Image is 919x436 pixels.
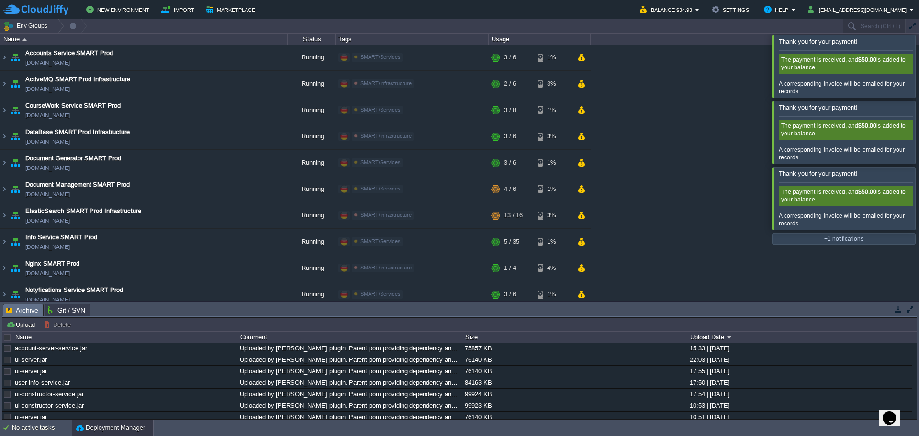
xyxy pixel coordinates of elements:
div: Running [288,281,336,307]
a: [DOMAIN_NAME] [25,111,70,120]
a: ui-constructor-service.jar [15,391,84,398]
div: 5 / 35 [504,229,519,255]
div: 3 / 6 [504,281,516,307]
a: Document Generator SMART Prod [25,154,121,163]
div: Running [288,150,336,176]
img: AMDAwAAAACH5BAEAAAAALAAAAAABAAEAAAICRAEAOw== [0,97,8,123]
span: Archive [6,304,38,316]
div: Comment [238,332,462,343]
a: ElasticSearch SMART Prod Infrastructure [25,206,141,216]
img: AMDAwAAAACH5BAEAAAAALAAAAAABAAEAAAICRAEAOw== [9,45,22,70]
div: 76140 KB [462,366,686,377]
div: 3 / 6 [504,45,516,70]
div: Uploaded by [PERSON_NAME] plugin. Parent pom providing dependency and plugin management for appli... [237,354,461,365]
img: AMDAwAAAACH5BAEAAAAALAAAAAABAAEAAAICRAEAOw== [0,71,8,97]
div: Tags [336,34,488,45]
div: Running [288,255,336,281]
div: The payment is received, and is added to your balance. [779,120,913,140]
div: 17:55 | [DATE] [687,366,911,377]
div: 3% [538,202,569,228]
img: AMDAwAAAACH5BAEAAAAALAAAAAABAAEAAAICRAEAOw== [9,123,22,149]
button: +1 notifications [821,235,866,243]
button: Settings [712,4,752,15]
div: 2 / 6 [504,71,516,97]
img: AMDAwAAAACH5BAEAAAAALAAAAAABAAEAAAICRAEAOw== [9,229,22,255]
a: ui-server.jar [15,414,47,421]
button: New Environment [86,4,152,15]
span: SMART/Services [360,159,401,165]
div: 1% [538,176,569,202]
div: Size [463,332,687,343]
div: 1% [538,150,569,176]
a: [DOMAIN_NAME] [25,268,70,278]
span: Thank you for your payment! [779,104,858,111]
div: 1% [538,97,569,123]
div: 84163 KB [462,377,686,388]
button: Balance $34.93 [640,4,695,15]
span: Thank you for your payment! [779,38,858,45]
div: Running [288,123,336,149]
a: Document Management SMART Prod [25,180,130,190]
a: [DOMAIN_NAME] [25,295,70,304]
div: 10:53 | [DATE] [687,400,911,411]
img: AMDAwAAAACH5BAEAAAAALAAAAAABAAEAAAICRAEAOw== [9,281,22,307]
img: AMDAwAAAACH5BAEAAAAALAAAAAABAAEAAAICRAEAOw== [0,281,8,307]
img: AMDAwAAAACH5BAEAAAAALAAAAAABAAEAAAICRAEAOw== [9,150,22,176]
div: Running [288,45,336,70]
img: AMDAwAAAACH5BAEAAAAALAAAAAABAAEAAAICRAEAOw== [9,97,22,123]
div: Uploaded by [PERSON_NAME] plugin. Parent pom providing dependency and plugin management for appli... [237,366,461,377]
button: [EMAIL_ADDRESS][DOMAIN_NAME] [808,4,909,15]
span: SMART/Services [360,54,401,60]
a: Info Service SMART Prod [25,233,97,242]
a: [DOMAIN_NAME] [25,190,70,199]
div: 17:54 | [DATE] [687,389,911,400]
a: ActiveMQ SMART Prod Infrastructure [25,75,130,84]
div: 99923 KB [462,400,686,411]
div: Running [288,97,336,123]
a: [DOMAIN_NAME] [25,242,70,252]
button: Delete [44,320,74,329]
div: The payment is received, and is added to your balance. [779,186,913,206]
img: AMDAwAAAACH5BAEAAAAALAAAAAABAAEAAAICRAEAOw== [0,176,8,202]
div: 1 / 4 [504,255,516,281]
a: [DOMAIN_NAME] [25,58,70,67]
img: AMDAwAAAACH5BAEAAAAALAAAAAABAAEAAAICRAEAOw== [9,202,22,228]
div: Running [288,229,336,255]
div: Uploaded by [PERSON_NAME] plugin. Parent pom providing dependency and plugin management for appli... [237,400,461,411]
span: Thank you for your payment! [779,170,858,177]
div: A corresponding invoice will be emailed for your records. [779,80,913,95]
b: $50.00 [858,56,876,63]
a: ui-server.jar [15,368,47,375]
div: 22:03 | [DATE] [687,354,911,365]
img: CloudJiffy [3,4,68,16]
button: Env Groups [3,19,51,33]
div: Uploaded by [PERSON_NAME] plugin. Parent pom providing dependency and plugin management for appli... [237,343,461,354]
div: Running [288,71,336,97]
div: Usage [489,34,590,45]
div: 99924 KB [462,389,686,400]
b: $50.00 [858,123,876,129]
a: [DOMAIN_NAME] [25,163,70,173]
img: AMDAwAAAACH5BAEAAAAALAAAAAABAAEAAAICRAEAOw== [0,255,8,281]
a: Accounts Service SMART Prod [25,48,113,58]
div: 4 / 6 [504,176,516,202]
img: AMDAwAAAACH5BAEAAAAALAAAAAABAAEAAAICRAEAOw== [0,202,8,228]
div: A corresponding invoice will be emailed for your records. [779,212,913,227]
div: 10:51 | [DATE] [687,412,911,423]
div: 17:50 | [DATE] [687,377,911,388]
span: SMART/Infrastructure [360,212,412,218]
div: 1% [538,229,569,255]
div: 76140 KB [462,354,686,365]
a: CourseWork Service SMART Prod [25,101,121,111]
span: SMART/Services [360,291,401,297]
div: 3% [538,71,569,97]
a: Nginx SMART Prod [25,259,79,268]
div: 15:33 | [DATE] [687,343,911,354]
div: Uploaded by [PERSON_NAME] plugin. Parent pom providing dependency and plugin management for appli... [237,377,461,388]
img: AMDAwAAAACH5BAEAAAAALAAAAAABAAEAAAICRAEAOw== [0,123,8,149]
div: Name [1,34,287,45]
